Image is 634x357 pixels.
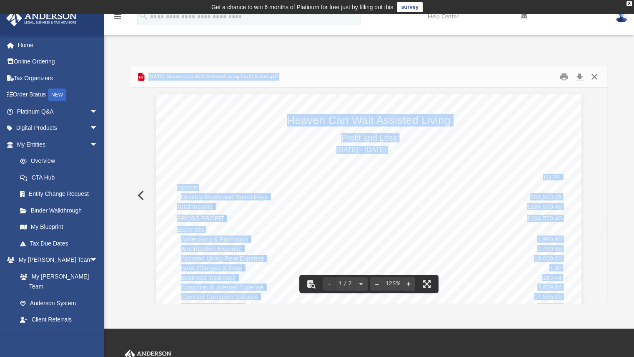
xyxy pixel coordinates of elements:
span: Computer & Internet Expense [181,284,263,290]
i: search [139,11,148,20]
span: 14,565.00 [534,294,562,300]
span: [DATE] - [DATE] [336,147,386,154]
span: 2,499.96 [537,246,562,252]
div: Get a chance to win 6 months of Platinum for free just by filling out this [211,2,393,12]
a: survey [397,2,423,12]
span: Business Insurance [181,274,236,281]
span: Monthly Room and Board Fees [181,194,268,200]
div: Document Viewer [131,88,608,303]
a: menu [113,16,123,22]
span: TOTAL [543,174,562,180]
span: arrow_drop_down [90,103,106,120]
img: Anderson Advisors Platinum Portal [4,10,79,26]
span: 180.44 [542,274,561,281]
a: Entity Change Request [12,186,110,203]
button: Zoom out [370,275,383,293]
span: arrow_drop_down [90,328,106,345]
span: $184,570.46 [527,203,562,210]
span: Profit and Loss [341,134,397,142]
a: My Blueprint [12,219,106,235]
a: Tax Organizers [6,70,110,86]
span: Expenses [177,226,204,233]
button: Next page [354,275,368,293]
span: Bank Charges & Fees [181,265,242,271]
div: NEW [48,89,66,101]
a: Anderson System [12,295,106,311]
span: 4.00 [549,265,561,271]
span: 184,570.46 [530,194,561,200]
span: Assisted Living Rent Expense [181,255,264,261]
a: Tax Due Dates [12,235,110,252]
a: Binder Walkthrough [12,202,110,219]
div: Current zoom level [383,281,402,286]
span: Depreciation Expense [181,303,242,309]
span: 18,000.00 [534,255,562,261]
span: Advertising & Promotion [181,236,248,242]
span: 1 / 2 [336,281,354,286]
div: Preview [131,66,608,304]
a: Order StatusNEW [6,86,110,104]
span: Heaven Can Wait Assisted Living [287,115,451,126]
button: 1 / 2 [336,275,354,293]
span: Amortization Expense [181,246,242,252]
a: Home [6,37,110,53]
button: Enter fullscreen [418,275,436,293]
img: User Pic [615,10,628,23]
a: Platinum Q&Aarrow_drop_down [6,103,110,120]
span: 1,990.80 [537,236,562,242]
span: Income [177,184,197,190]
a: My [PERSON_NAME] Team [12,268,102,295]
button: Zoom in [402,275,415,293]
span: 1,838.46 [537,303,562,309]
a: Online Ordering [6,53,110,70]
span: Total Income [177,203,213,210]
div: File preview [131,88,608,303]
a: My Entitiesarrow_drop_down [6,136,110,153]
button: Close [587,70,602,83]
span: arrow_drop_down [90,120,106,137]
a: Client Referrals [12,311,106,328]
button: Previous File [131,184,149,207]
a: Digital Productsarrow_drop_down [6,120,110,137]
span: arrow_drop_down [90,136,106,153]
a: Overview [12,153,110,170]
span: 3,659.06 [537,284,562,290]
span: [DATE] Heaven Can Wait Assisted Living Profit & Loss.pdf [146,73,278,81]
span: $184,570.46 [527,215,562,221]
button: Download [572,70,587,83]
button: Print [556,70,572,83]
a: CTA Hub [12,169,110,186]
div: close [626,1,632,6]
i: menu [113,12,123,22]
a: My [PERSON_NAME] Teamarrow_drop_down [6,252,106,268]
span: GROSS PROFIT [177,215,224,221]
span: arrow_drop_down [90,252,106,269]
span: Contract Caregiver Salaries [181,294,258,300]
a: My Documentsarrow_drop_down [6,328,106,344]
button: Toggle findbar [302,275,320,293]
